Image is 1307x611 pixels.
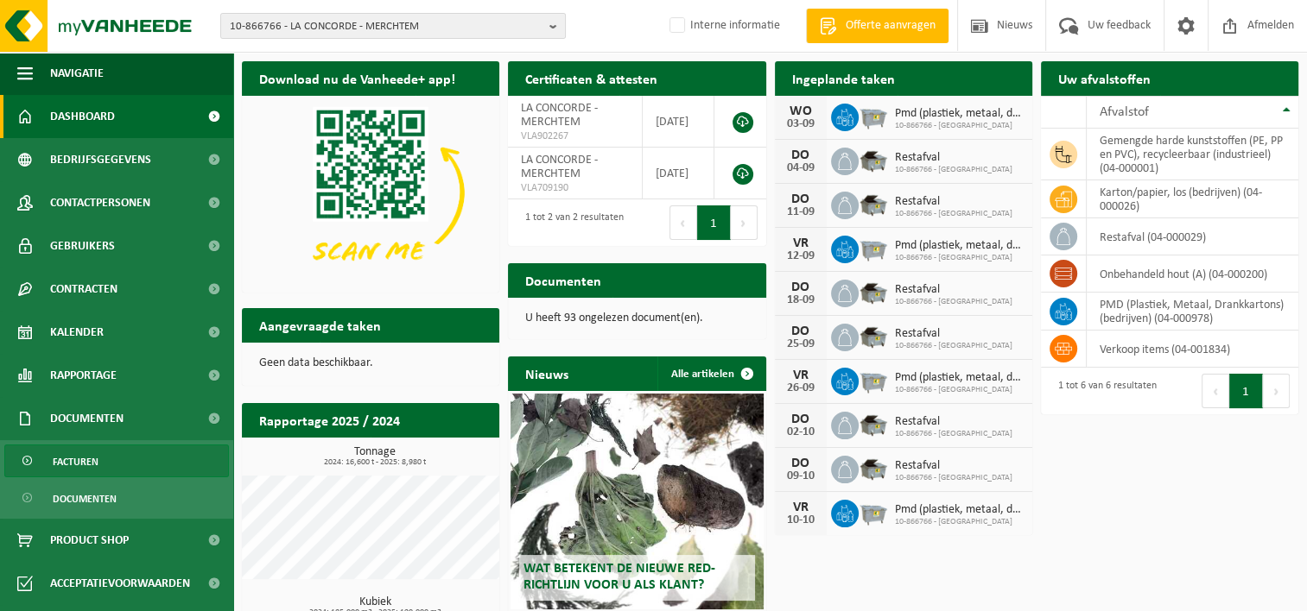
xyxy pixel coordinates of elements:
[669,205,697,240] button: Previous
[251,446,499,467] h3: Tonnage
[1087,255,1298,293] td: onbehandeld hout (A) (04-000200)
[525,312,748,324] p: U heeft 93 ongelezen document(en).
[371,437,498,471] a: Bekijk rapportage
[521,181,629,195] span: VLA709190
[50,138,151,181] span: Bedrijfsgegevens
[1041,61,1168,95] h2: Uw afvalstoffen
[859,189,888,218] img: WB-5000-GAL-GY-01
[1100,105,1149,119] span: Afvalstof
[508,263,619,297] h2: Documenten
[4,444,229,477] a: Facturen
[657,356,765,391] a: Alle artikelen
[50,181,150,224] span: Contactpersonen
[220,13,566,39] button: 10-866766 - LA CONCORDE - MERCHTEM
[50,519,129,562] span: Product Shop
[775,61,912,95] h2: Ingeplande taken
[859,409,888,438] img: WB-5000-GAL-GY-01
[643,96,714,148] td: [DATE]
[50,268,117,311] span: Contracten
[784,413,818,426] div: DO
[1087,331,1298,368] td: verkoop items (04-001834)
[1087,293,1298,331] td: PMD (Plastiek, Metaal, Drankkartons) (bedrijven) (04-000978)
[784,192,818,206] div: DO
[1087,218,1298,255] td: restafval (04-000029)
[242,403,417,437] h2: Rapportage 2025 / 2024
[643,148,714,199] td: [DATE]
[784,206,818,218] div: 11-09
[666,13,780,39] label: Interne informatie
[259,357,482,369] p: Geen data beschikbaar.
[508,356,586,390] h2: Nieuws
[242,308,398,342] h2: Aangevraagde taken
[784,294,818,306] div: 18-09
[784,280,818,294] div: DO
[50,311,104,354] span: Kalender
[50,397,124,440] span: Documenten
[895,297,1012,307] span: 10-866766 - [GEOGRAPHIC_DATA]
[859,453,888,482] img: WB-5000-GAL-GY-01
[895,473,1012,483] span: 10-866766 - [GEOGRAPHIC_DATA]
[784,470,818,482] div: 09-10
[859,101,888,130] img: WB-2500-GAL-GY-01
[859,321,888,350] img: WB-5000-GAL-GY-01
[895,151,1012,165] span: Restafval
[895,341,1012,351] span: 10-866766 - [GEOGRAPHIC_DATA]
[784,148,818,162] div: DO
[806,9,949,43] a: Offerte aanvragen
[511,394,763,609] a: Wat betekent de nieuwe RED-richtlijn voor u als klant?
[50,224,115,268] span: Gebruikers
[1263,374,1290,408] button: Next
[895,165,1012,175] span: 10-866766 - [GEOGRAPHIC_DATA]
[4,482,229,514] a: Documenten
[242,96,499,289] img: Download de VHEPlus App
[895,385,1024,395] span: 10-866766 - [GEOGRAPHIC_DATA]
[784,426,818,438] div: 02-10
[784,514,818,526] div: 10-10
[895,195,1012,209] span: Restafval
[784,104,818,118] div: WO
[895,283,1012,297] span: Restafval
[784,236,818,250] div: VR
[508,61,675,95] h2: Certificaten & attesten
[895,503,1024,517] span: Pmd (plastiek, metaal, drankkartons) (bedrijven)
[242,61,473,95] h2: Download nu de Vanheede+ app!
[895,239,1024,253] span: Pmd (plastiek, metaal, drankkartons) (bedrijven)
[1050,372,1157,410] div: 1 tot 6 van 6 resultaten
[895,121,1024,131] span: 10-866766 - [GEOGRAPHIC_DATA]
[895,517,1024,527] span: 10-866766 - [GEOGRAPHIC_DATA]
[895,415,1012,429] span: Restafval
[1087,180,1298,218] td: karton/papier, los (bedrijven) (04-000026)
[895,459,1012,473] span: Restafval
[50,354,117,397] span: Rapportage
[859,277,888,306] img: WB-5000-GAL-GY-01
[784,338,818,350] div: 25-09
[50,52,104,95] span: Navigatie
[731,205,758,240] button: Next
[859,365,888,394] img: WB-2500-GAL-GY-01
[521,129,629,143] span: VLA902267
[895,209,1012,219] span: 10-866766 - [GEOGRAPHIC_DATA]
[784,368,818,382] div: VR
[784,162,818,174] div: 04-09
[784,501,818,514] div: VR
[859,497,888,526] img: WB-2500-GAL-GY-01
[251,458,499,467] span: 2024: 16,600 t - 2025: 8,980 t
[53,482,117,515] span: Documenten
[1202,374,1229,408] button: Previous
[521,154,598,180] span: LA CONCORDE - MERCHTEM
[784,118,818,130] div: 03-09
[895,429,1012,439] span: 10-866766 - [GEOGRAPHIC_DATA]
[523,562,715,592] span: Wat betekent de nieuwe RED-richtlijn voor u als klant?
[895,327,1012,341] span: Restafval
[1087,129,1298,180] td: gemengde harde kunststoffen (PE, PP en PVC), recycleerbaar (industrieel) (04-000001)
[53,445,98,478] span: Facturen
[841,17,940,35] span: Offerte aanvragen
[50,95,115,138] span: Dashboard
[1229,374,1263,408] button: 1
[895,107,1024,121] span: Pmd (plastiek, metaal, drankkartons) (bedrijven)
[859,145,888,174] img: WB-5000-GAL-GY-01
[784,457,818,470] div: DO
[784,382,818,394] div: 26-09
[521,102,598,129] span: LA CONCORDE - MERCHTEM
[895,253,1024,263] span: 10-866766 - [GEOGRAPHIC_DATA]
